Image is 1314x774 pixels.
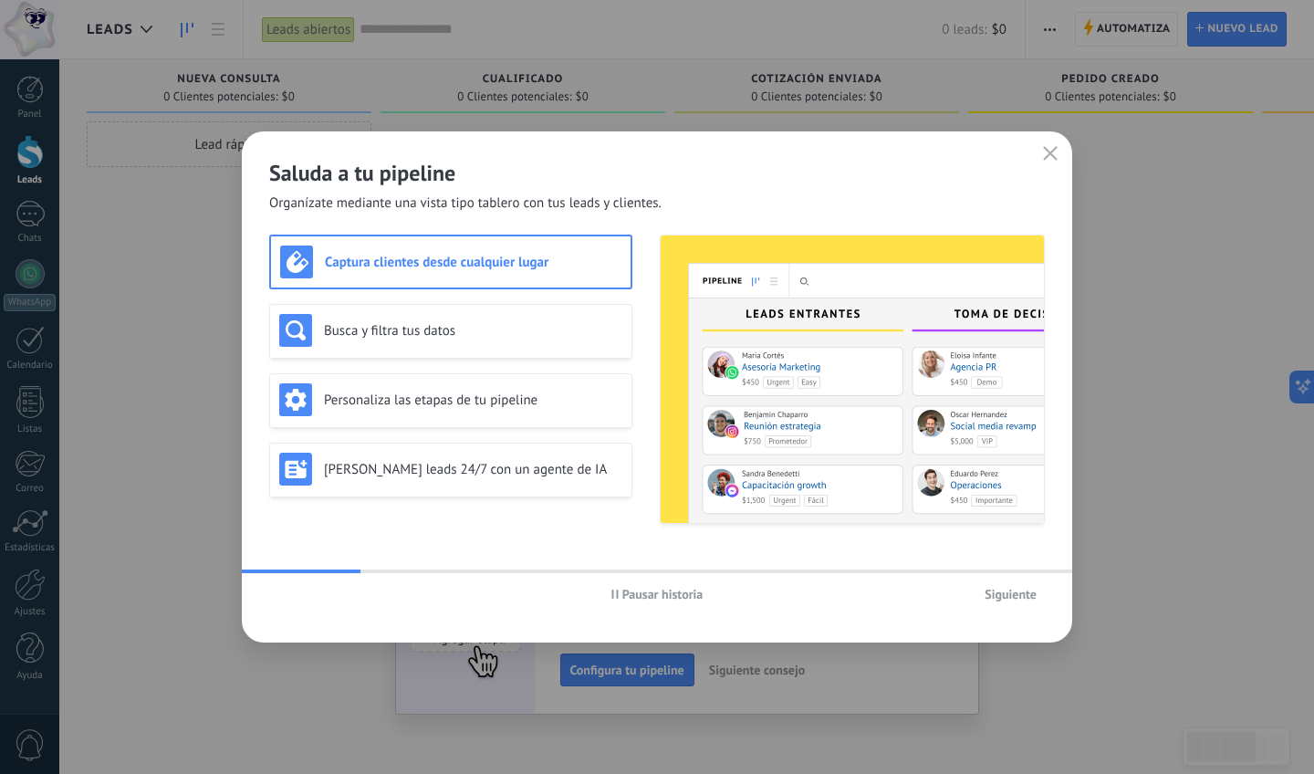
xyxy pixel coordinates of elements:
[269,159,1045,187] h2: Saluda a tu pipeline
[325,254,621,271] h3: Captura clientes desde cualquier lugar
[324,322,622,340] h3: Busca y filtra tus datos
[603,580,712,608] button: Pausar historia
[324,392,622,409] h3: Personaliza las etapas de tu pipeline
[269,194,662,213] span: Organízate mediante una vista tipo tablero con tus leads y clientes.
[985,588,1037,601] span: Siguiente
[622,588,704,601] span: Pausar historia
[324,461,622,478] h3: [PERSON_NAME] leads 24/7 con un agente de IA
[976,580,1045,608] button: Siguiente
